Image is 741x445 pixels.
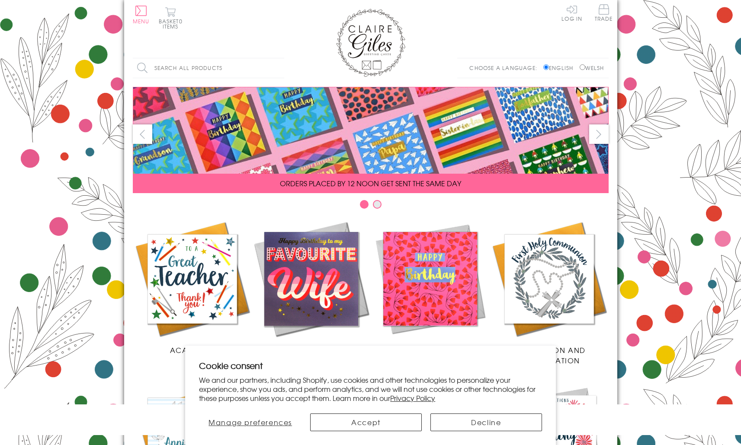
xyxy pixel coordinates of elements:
[133,219,252,355] a: Academic
[543,64,577,72] label: English
[133,17,150,25] span: Menu
[199,375,542,402] p: We and our partners, including Shopify, use cookies and other technologies to personalize your ex...
[133,200,609,213] div: Carousel Pagination
[199,413,302,431] button: Manage preferences
[430,413,542,431] button: Decline
[133,124,152,144] button: prev
[336,9,405,77] img: Claire Giles Greetings Cards
[373,200,382,209] button: Carousel Page 2
[280,178,461,188] span: ORDERS PLACED BY 12 NOON GET SENT THE SAME DAY
[360,200,369,209] button: Carousel Page 1 (Current Slide)
[252,219,371,355] a: New Releases
[543,64,549,70] input: English
[371,219,490,355] a: Birthdays
[282,345,339,355] span: New Releases
[580,64,604,72] label: Welsh
[133,58,284,78] input: Search all products
[490,219,609,366] a: Communion and Confirmation
[595,4,613,23] a: Trade
[390,393,435,403] a: Privacy Policy
[199,359,542,372] h2: Cookie consent
[469,64,542,72] p: Choose a language:
[580,64,585,70] input: Welsh
[589,124,609,144] button: next
[310,413,422,431] button: Accept
[276,58,284,78] input: Search
[133,6,150,24] button: Menu
[159,7,183,29] button: Basket0 items
[163,17,183,30] span: 0 items
[512,345,586,366] span: Communion and Confirmation
[170,345,215,355] span: Academic
[561,4,582,21] a: Log In
[209,417,292,427] span: Manage preferences
[595,4,613,21] span: Trade
[409,345,451,355] span: Birthdays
